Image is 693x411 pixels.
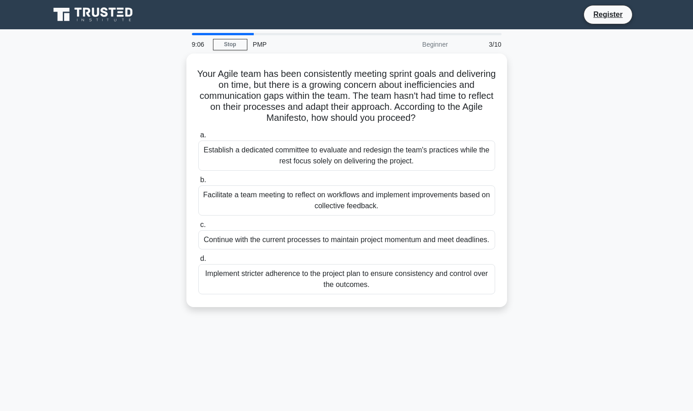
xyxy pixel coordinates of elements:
[200,131,206,139] span: a.
[200,176,206,184] span: b.
[198,185,495,216] div: Facilitate a team meeting to reflect on workflows and implement improvements based on collective ...
[247,35,373,54] div: PMP
[213,39,247,50] a: Stop
[588,9,628,20] a: Register
[198,230,495,249] div: Continue with the current processes to maintain project momentum and meet deadlines.
[200,254,206,262] span: d.
[197,68,496,124] h5: Your Agile team has been consistently meeting sprint goals and delivering on time, but there is a...
[198,141,495,171] div: Establish a dedicated committee to evaluate and redesign the team's practices while the rest focu...
[200,221,206,228] span: c.
[453,35,507,54] div: 3/10
[186,35,213,54] div: 9:06
[373,35,453,54] div: Beginner
[198,264,495,294] div: Implement stricter adherence to the project plan to ensure consistency and control over the outco...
